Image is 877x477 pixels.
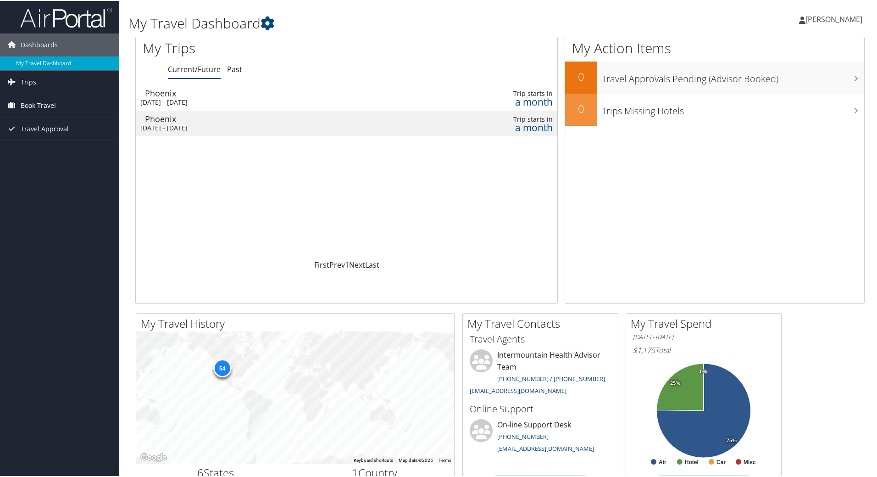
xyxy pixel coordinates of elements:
a: [PHONE_NUMBER] [497,432,549,440]
h2: My Travel Spend [631,315,781,331]
a: 0Travel Approvals Pending (Advisor Booked) [565,61,864,93]
span: Map data ©2025 [399,457,433,462]
a: Past [227,63,242,73]
text: Misc [744,458,756,465]
h6: [DATE] - [DATE] [633,332,774,341]
div: a month [459,123,553,131]
a: [EMAIL_ADDRESS][DOMAIN_NAME] [470,386,566,394]
img: Google [139,451,169,463]
a: First [314,259,329,269]
div: Phoenix [145,114,407,122]
a: [PHONE_NUMBER] / [PHONE_NUMBER] [497,374,605,382]
h3: Trips Missing Hotels [602,99,864,117]
span: Dashboards [21,33,58,56]
text: Hotel [685,458,699,465]
h1: My Trips [143,38,375,57]
div: 54 [213,358,231,376]
a: [PERSON_NAME] [799,5,871,32]
a: Next [349,259,365,269]
span: Travel Approval [21,117,69,140]
h6: Total [633,344,774,354]
div: Trip starts in [459,114,553,123]
tspan: 25% [670,380,680,385]
h1: My Travel Dashboard [128,13,624,32]
h3: Travel Approvals Pending (Advisor Booked) [602,67,864,84]
li: On-line Support Desk [465,418,616,456]
span: Book Travel [21,93,56,116]
tspan: 75% [727,437,737,443]
h2: My Travel Contacts [467,315,618,331]
h2: 0 [565,68,597,84]
a: 1 [345,259,349,269]
h3: Online Support [470,402,611,415]
text: Car [716,458,726,465]
h1: My Action Items [565,38,864,57]
img: airportal-logo.png [20,6,112,28]
span: $1,175 [633,344,655,354]
a: Open this area in Google Maps (opens a new window) [139,451,169,463]
div: Trip starts in [459,89,553,97]
a: Current/Future [168,63,221,73]
a: [EMAIL_ADDRESS][DOMAIN_NAME] [497,443,594,452]
a: 0Trips Missing Hotels [565,93,864,125]
h3: Travel Agents [470,332,611,345]
text: Air [659,458,666,465]
a: Terms (opens in new tab) [438,457,451,462]
tspan: 0% [700,368,707,374]
span: [PERSON_NAME] [805,13,862,23]
button: Keyboard shortcuts [354,456,393,463]
div: [DATE] - [DATE] [140,97,403,106]
h2: My Travel History [141,315,454,331]
span: Trips [21,70,36,93]
div: a month [459,97,553,105]
a: Prev [329,259,345,269]
div: Phoenix [145,88,407,96]
h2: 0 [565,100,597,116]
div: [DATE] - [DATE] [140,123,403,131]
a: Last [365,259,379,269]
li: Intermountain Health Advisor Team [465,348,616,398]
